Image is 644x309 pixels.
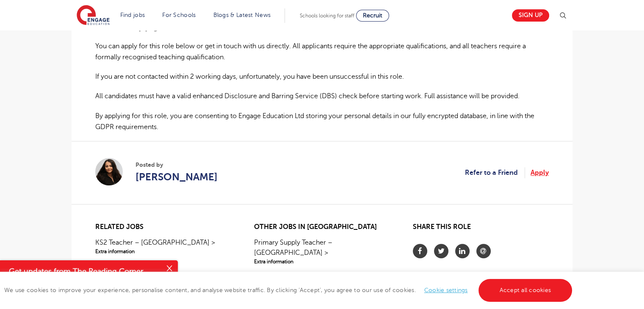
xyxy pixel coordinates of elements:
span: Posted by [135,160,218,169]
h2: Other jobs in [GEOGRAPHIC_DATA] [254,223,390,231]
a: Cookie settings [424,287,468,293]
h2: Share this role [413,223,549,235]
span: Extra information [254,258,390,265]
a: Blogs & Latest News [213,12,271,18]
p: All candidates must have a valid enhanced Disclosure and Barring Service (DBS) check before start... [95,91,549,102]
a: For Schools [162,12,196,18]
p: If you are not contacted within 2 working days, unfortunately, you have been unsuccessful in this... [95,71,549,82]
span: Extra information [95,248,231,255]
a: Accept all cookies [478,279,572,302]
a: Sign up [512,9,549,22]
a: Refer to a Friend [465,167,525,178]
a: Apply [531,167,549,178]
a: KS2 Teacher – [GEOGRAPHIC_DATA] >Extra information [95,237,231,255]
p: You can apply for this role below or get in touch with us directly. All applicants require the ap... [95,41,549,63]
h2: Related jobs [95,223,231,231]
h4: Get updates from The Reading Corner [9,266,160,277]
span: Schools looking for staff [300,13,354,19]
img: Engage Education [77,5,110,26]
a: Recruit [356,10,389,22]
a: [PERSON_NAME] [135,169,218,185]
button: Close [161,260,178,277]
span: Recruit [363,12,382,19]
span: We use cookies to improve your experience, personalise content, and analyse website traffic. By c... [4,287,574,293]
a: Find jobs [120,12,145,18]
p: By applying for this role, you are consenting to Engage Education Ltd storing your personal detai... [95,110,549,133]
a: Primary Supply Teacher – [GEOGRAPHIC_DATA] >Extra information [254,237,390,265]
